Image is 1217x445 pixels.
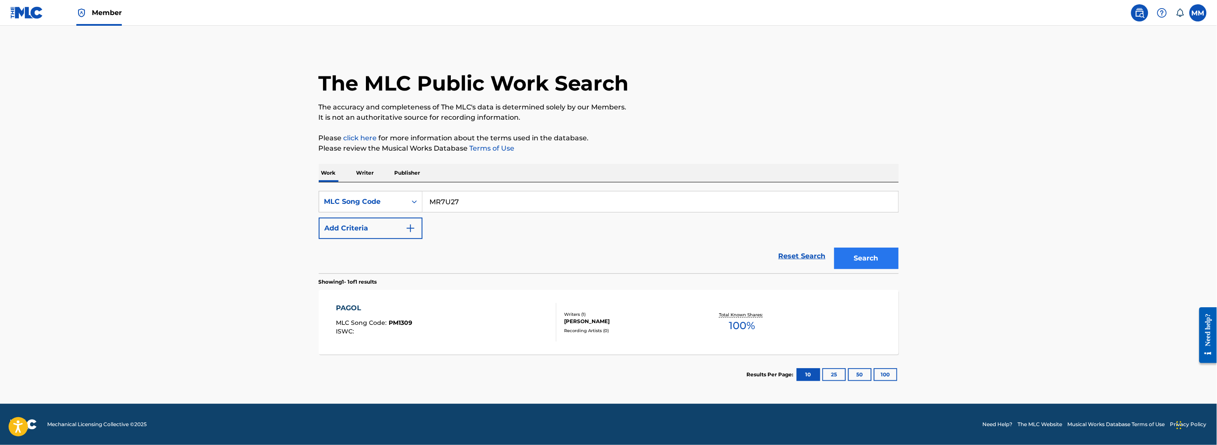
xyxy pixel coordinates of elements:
iframe: Chat Widget [1174,404,1217,445]
p: Publisher [392,164,423,182]
span: PM1309 [389,319,412,327]
a: The MLC Website [1018,421,1063,428]
span: MLC Song Code : [336,319,389,327]
a: Terms of Use [468,144,515,152]
p: Total Known Shares: [719,312,765,318]
div: MLC Song Code [324,197,402,207]
div: Recording Artists ( 0 ) [565,327,694,334]
div: Writers ( 1 ) [565,311,694,318]
button: 25 [822,368,846,381]
a: Musical Works Database Terms of Use [1068,421,1165,428]
span: 100 % [729,318,755,333]
p: Please for more information about the terms used in the database. [319,133,899,143]
img: 9d2ae6d4665cec9f34b9.svg [405,223,416,233]
p: Writer [354,164,377,182]
iframe: Resource Center [1193,300,1217,369]
a: Public Search [1131,4,1148,21]
div: [PERSON_NAME] [565,318,694,325]
p: Results Per Page: [747,371,796,378]
p: The accuracy and completeness of The MLC's data is determined solely by our Members. [319,102,899,112]
p: Work [319,164,338,182]
button: 10 [797,368,820,381]
p: Please review the Musical Works Database [319,143,899,154]
button: Add Criteria [319,218,423,239]
h1: The MLC Public Work Search [319,70,629,96]
div: User Menu [1190,4,1207,21]
button: 100 [874,368,897,381]
span: Member [92,8,122,18]
a: PAGOLMLC Song Code:PM1309ISWC:Writers (1)[PERSON_NAME]Recording Artists (0)Total Known Shares:100% [319,290,899,354]
button: Search [834,248,899,269]
div: Drag [1177,412,1182,438]
img: MLC Logo [10,6,43,19]
p: Showing 1 - 1 of 1 results [319,278,377,286]
a: click here [344,134,377,142]
div: Help [1154,4,1171,21]
span: Mechanical Licensing Collective © 2025 [47,421,147,428]
img: Top Rightsholder [76,8,87,18]
span: ISWC : [336,327,356,335]
img: search [1135,8,1145,18]
a: Privacy Policy [1170,421,1207,428]
div: Notifications [1176,9,1184,17]
img: logo [10,419,37,430]
p: It is not an authoritative source for recording information. [319,112,899,123]
button: 50 [848,368,872,381]
img: help [1157,8,1167,18]
form: Search Form [319,191,899,273]
a: Need Help? [983,421,1013,428]
a: Reset Search [774,247,830,266]
div: PAGOL [336,303,412,313]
